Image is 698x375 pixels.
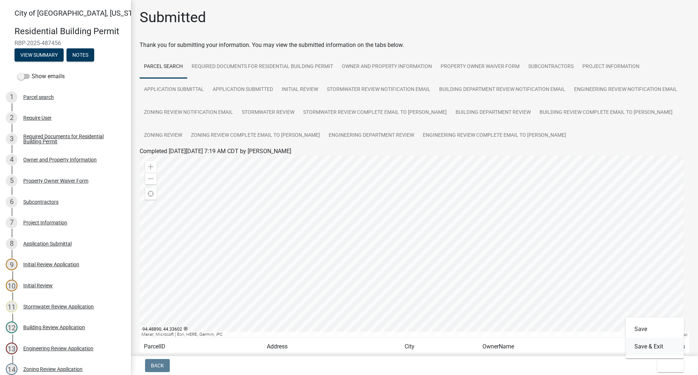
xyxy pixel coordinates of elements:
[6,259,17,270] div: 9
[140,55,187,79] a: Parcel search
[15,9,147,17] span: City of [GEOGRAPHIC_DATA], [US_STATE]
[524,55,578,79] a: Subcontractors
[6,91,17,103] div: 1
[17,72,65,81] label: Show emails
[6,301,17,312] div: 11
[6,154,17,165] div: 4
[535,101,677,124] a: Building Review Complete Email to [PERSON_NAME]
[15,52,64,58] wm-modal-confirm: Summary
[140,124,186,147] a: Zoning Review
[626,318,684,358] div: Exit
[6,322,17,333] div: 12
[570,78,682,101] a: Engineering Review Notification Email
[6,175,17,187] div: 5
[6,196,17,208] div: 6
[6,217,17,228] div: 7
[23,115,52,120] div: Require User
[23,157,97,162] div: Owner and Property Information
[15,40,116,47] span: RBP-2025-487456
[186,124,324,147] a: Zoning Review Complete Email to [PERSON_NAME]
[6,363,17,375] div: 14
[140,332,654,338] div: Maxar, Microsoft | Esri, HERE, Garmin, iPC
[418,124,570,147] a: Engineering Review Complete Email to [PERSON_NAME]
[6,343,17,354] div: 13
[67,52,94,58] wm-modal-confirm: Notes
[681,332,687,337] a: Esri
[626,338,684,355] button: Save & Exit
[151,363,164,368] span: Back
[187,55,337,79] a: Required Documents for Residential Building Permit
[262,338,400,356] td: Address
[436,55,524,79] a: Property Owner Waiver Form
[23,241,72,246] div: Application Submittal
[626,320,684,338] button: Save
[324,124,418,147] a: Engineering Department Review
[299,101,451,124] a: Stormwater Review Complete Email to [PERSON_NAME]
[23,346,93,351] div: Engineering Review Application
[140,41,689,49] div: Thank you for submitting your information. You may view the submitted information on the tabs below.
[23,178,88,183] div: Property Owner Waiver Form
[15,48,64,61] button: View Summary
[23,283,53,288] div: Initial Review
[23,199,59,204] div: Subcontractors
[145,359,170,372] button: Back
[6,133,17,145] div: 3
[145,161,157,173] div: Zoom in
[451,101,535,124] a: Building Department Review
[23,134,119,144] div: Required Documents for Residential Building Permit
[6,280,17,291] div: 10
[140,78,208,101] a: Application Submittal
[23,367,83,372] div: Zoning Review Application
[23,262,79,267] div: Initial Review Application
[23,95,54,100] div: Parcel search
[145,173,157,184] div: Zoom out
[578,55,644,79] a: Project Information
[67,48,94,61] button: Notes
[15,26,125,37] h4: Residential Building Permit
[145,188,157,200] div: Find my location
[140,101,237,124] a: Zoning Review Notification Email
[6,238,17,250] div: 8
[400,338,478,356] td: City
[23,304,94,309] div: Stormwater Review Application
[435,78,570,101] a: Building Department Review Notification Email
[663,363,674,368] span: Exit
[6,112,17,124] div: 2
[657,359,684,372] button: Exit
[208,78,277,101] a: Application Submitted
[337,55,436,79] a: Owner and Property Information
[23,220,67,225] div: Project Information
[237,101,299,124] a: Stormwater Review
[478,338,637,356] td: OwnerName
[277,78,322,101] a: Initial Review
[23,325,85,330] div: Building Review Application
[140,338,262,356] td: ParcelID
[322,78,435,101] a: Stormwater Review Notification Email
[140,9,206,26] h1: Submitted
[140,148,291,155] span: Completed [DATE][DATE] 7:19 AM CDT by [PERSON_NAME]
